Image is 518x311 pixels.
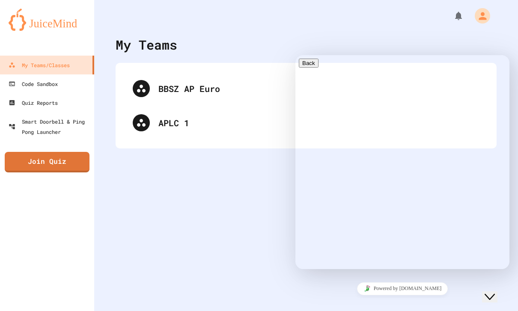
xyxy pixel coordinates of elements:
[9,98,58,108] div: Quiz Reports
[295,279,509,298] iframe: chat widget
[438,9,466,23] div: My Notifications
[9,60,70,70] div: My Teams/Classes
[9,116,91,137] div: Smart Doorbell & Ping Pong Launcher
[5,152,89,172] a: Join Quiz
[124,106,488,140] div: APLC 1
[9,79,58,89] div: Code Sandbox
[116,35,177,54] div: My Teams
[295,55,509,269] iframe: chat widget
[466,6,492,26] div: My Account
[158,116,479,129] div: APLC 1
[124,71,488,106] div: BBSZ AP Euro
[9,9,86,31] img: logo-orange.svg
[158,82,479,95] div: BBSZ AP Euro
[482,277,509,302] iframe: chat widget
